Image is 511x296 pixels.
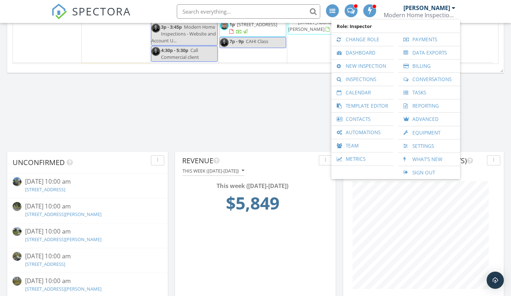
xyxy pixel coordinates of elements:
a: Go to September 28, 2025 [72,63,81,74]
div: [PERSON_NAME] [403,4,450,11]
span: Role: Inspector [335,20,456,33]
span: Modern Home Inspections - Website and Account U... [151,24,216,44]
a: Go to September 29, 2025 [141,63,150,74]
img: streetview [13,227,22,236]
span: [STREET_ADDRESS][PERSON_NAME] [288,19,338,32]
a: Calendar [335,86,390,99]
span: 4:30p - 5:30p [161,47,188,53]
a: Data Exports [402,46,456,59]
td: 5849.43 [184,190,321,220]
img: streetview [13,177,22,186]
a: Metrics [335,152,390,165]
a: Inspections [335,73,390,86]
img: modern_home_finals8.jpg [220,38,229,47]
div: [DATE] 10:00 am [25,177,150,186]
a: Change Role [335,33,390,46]
div: Open Intercom Messenger [487,272,504,289]
img: streetview [13,252,22,261]
input: Search everything... [177,4,320,19]
img: The Best Home Inspection Software - Spectora [51,4,67,19]
a: What's New [402,153,456,166]
span: Unconfirmed [13,158,65,167]
div: Revenue [182,155,316,166]
img: modern_home_finals8.jpg [151,24,160,33]
span: 3p - 3:45p [161,24,182,30]
div: [DATE] 10:00 am [25,227,150,236]
a: Contacts [335,113,390,126]
a: 1p [STREET_ADDRESS] [219,20,286,36]
img: streetview [13,202,22,211]
a: Tasks [402,86,456,99]
a: [STREET_ADDRESS][PERSON_NAME] [25,286,101,292]
a: Sign Out [402,166,456,179]
a: [STREET_ADDRESS] [25,186,65,193]
a: Conversations [402,73,456,86]
a: 1p [STREET_ADDRESS] [230,21,277,34]
div: [DATE] 10:00 am [25,202,150,211]
a: Automations [335,126,390,139]
a: [DATE] 10:00 am [STREET_ADDRESS][PERSON_NAME] [13,202,162,219]
a: Go to September 30, 2025 [209,63,218,74]
a: [STREET_ADDRESS] [25,261,65,267]
span: [STREET_ADDRESS] [237,21,277,28]
a: [STREET_ADDRESS][PERSON_NAME] [25,236,101,243]
img: modern_home_finals8.jpg [151,47,160,56]
a: SPECTORA [51,10,131,25]
span: SPECTORA [72,4,131,19]
a: [DATE] 10:00 am [STREET_ADDRESS][PERSON_NAME] [13,277,162,294]
a: [STREET_ADDRESS][PERSON_NAME] [25,211,101,217]
span: Call Commercial client [161,47,199,60]
span: CAHI Class [246,38,268,44]
a: [DATE] 10:00 am [STREET_ADDRESS] [13,177,162,194]
a: Team [335,139,390,152]
a: Billing [402,60,456,72]
a: New Inspection [335,60,390,72]
a: Advanced [402,113,456,126]
a: Equipment [402,126,456,139]
a: Go to October 4, 2025 [487,63,493,74]
img: streetview [13,277,22,286]
a: Dashboard [335,46,390,59]
div: [DATE] 10:00 am [25,277,150,286]
div: [DATE] 10:00 am [25,252,150,261]
a: Template Editor [335,99,390,112]
a: [DATE] 10:00 am [STREET_ADDRESS][PERSON_NAME] [13,227,162,244]
button: This week ([DATE]-[DATE]) [182,166,245,176]
div: This week ([DATE]-[DATE]) [184,182,321,190]
div: This week ([DATE]-[DATE]) [183,168,244,173]
a: Reporting [402,99,456,112]
a: Go to October 1, 2025 [281,63,287,74]
span: 1p [230,21,235,28]
a: Settings [402,140,456,152]
div: Modern Home Inspections [384,11,455,19]
img: e0fb4831e4c44d248789b2b10a1936ae_20250417_184832_0000.png [220,21,229,30]
span: 7p - 9p [230,38,244,44]
a: Payments [402,33,456,46]
a: [DATE] 10:00 am [STREET_ADDRESS] [13,252,162,269]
